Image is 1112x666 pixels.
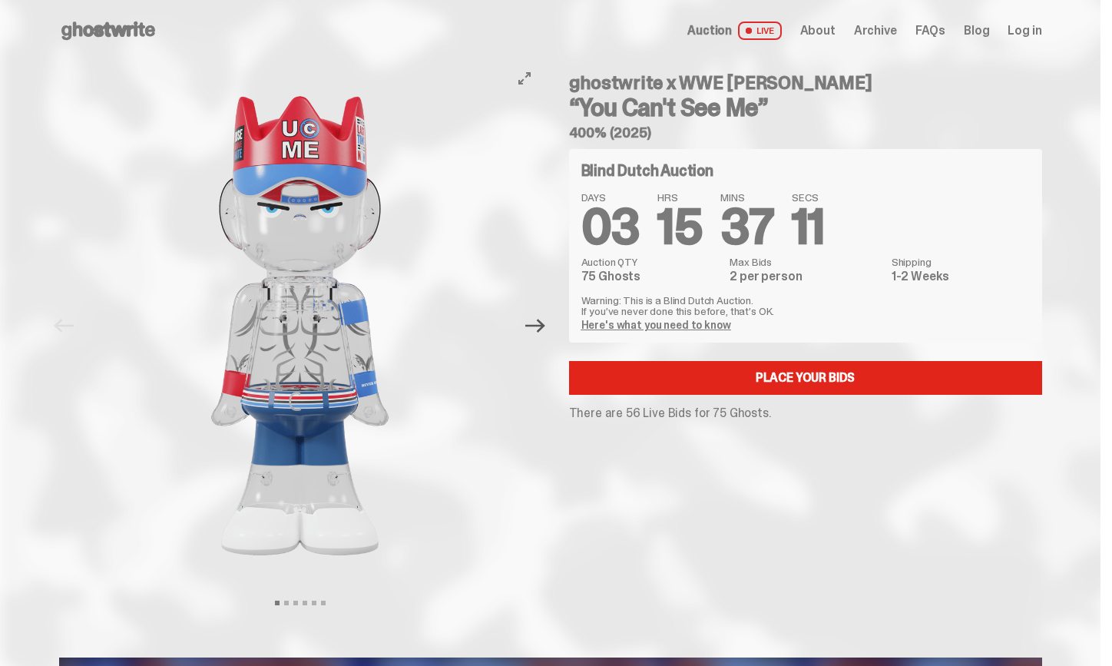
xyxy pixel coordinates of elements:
a: Place your Bids [569,361,1042,395]
button: View slide 6 [321,601,326,605]
dt: Shipping [892,257,1030,267]
h4: ghostwrite x WWE [PERSON_NAME] [569,74,1042,92]
span: SECS [792,192,825,203]
a: About [800,25,836,37]
span: HRS [657,192,702,203]
p: There are 56 Live Bids for 75 Ghosts. [569,407,1042,419]
h4: Blind Dutch Auction [581,163,713,178]
a: Blog [964,25,989,37]
button: View full-screen [515,69,534,88]
button: View slide 5 [312,601,316,605]
span: DAYS [581,192,640,203]
span: 15 [657,195,702,259]
dt: Max Bids [730,257,882,267]
a: Here's what you need to know [581,318,731,332]
p: Warning: This is a Blind Dutch Auction. If you’ve never done this before, that’s OK. [581,295,1030,316]
img: John_Cena_Hero_1.png [89,61,511,590]
a: Archive [854,25,897,37]
span: Auction [687,25,732,37]
dd: 75 Ghosts [581,270,721,283]
dd: 1-2 Weeks [892,270,1030,283]
a: Log in [1008,25,1041,37]
dd: 2 per person [730,270,882,283]
a: FAQs [915,25,945,37]
button: View slide 3 [293,601,298,605]
a: Auction LIVE [687,22,781,40]
button: View slide 4 [303,601,307,605]
dt: Auction QTY [581,257,721,267]
h5: 400% (2025) [569,126,1042,140]
span: 03 [581,195,640,259]
span: 11 [792,195,825,259]
span: 37 [720,195,773,259]
span: LIVE [738,22,782,40]
button: View slide 1 [275,601,280,605]
button: View slide 2 [284,601,289,605]
h3: “You Can't See Me” [569,95,1042,120]
span: MINS [720,192,773,203]
button: Next [519,309,553,343]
